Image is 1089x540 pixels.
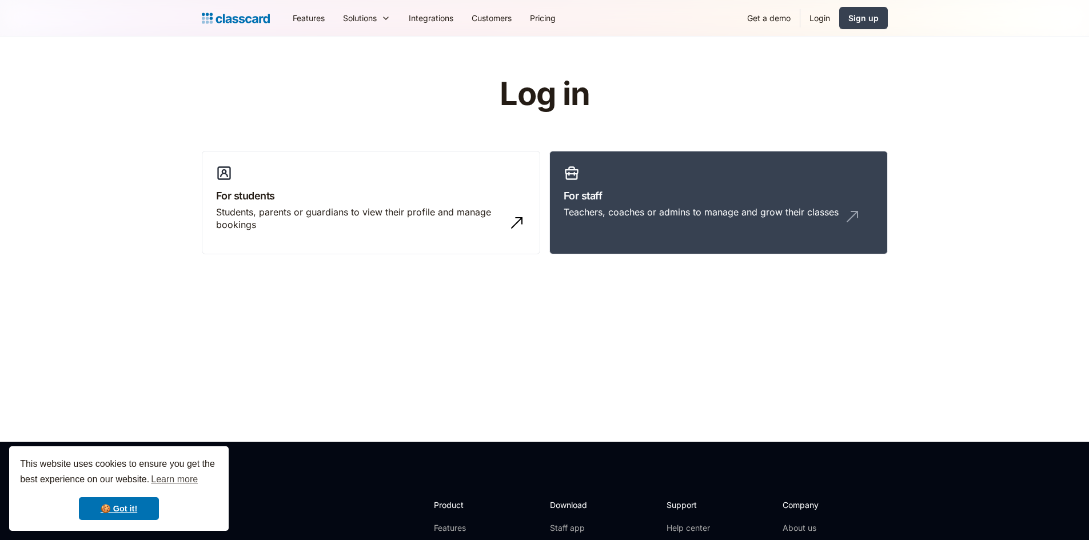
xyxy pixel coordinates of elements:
[550,499,597,511] h2: Download
[202,10,270,26] a: Logo
[521,5,565,31] a: Pricing
[363,77,726,112] h1: Log in
[800,5,839,31] a: Login
[149,471,200,488] a: learn more about cookies
[400,5,462,31] a: Integrations
[284,5,334,31] a: Features
[20,457,218,488] span: This website uses cookies to ensure you get the best experience on our website.
[667,522,713,534] a: Help center
[434,522,495,534] a: Features
[550,522,597,534] a: Staff app
[9,446,229,531] div: cookieconsent
[79,497,159,520] a: dismiss cookie message
[334,5,400,31] div: Solutions
[783,499,859,511] h2: Company
[783,522,859,534] a: About us
[667,499,713,511] h2: Support
[848,12,879,24] div: Sign up
[216,188,526,203] h3: For students
[549,151,888,255] a: For staffTeachers, coaches or admins to manage and grow their classes
[462,5,521,31] a: Customers
[343,12,377,24] div: Solutions
[434,499,495,511] h2: Product
[202,151,540,255] a: For studentsStudents, parents or guardians to view their profile and manage bookings
[216,206,503,231] div: Students, parents or guardians to view their profile and manage bookings
[564,188,873,203] h3: For staff
[564,206,839,218] div: Teachers, coaches or admins to manage and grow their classes
[738,5,800,31] a: Get a demo
[839,7,888,29] a: Sign up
